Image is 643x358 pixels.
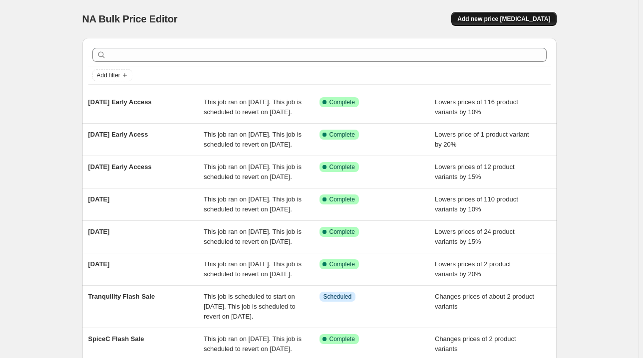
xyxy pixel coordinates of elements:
span: This job ran on [DATE]. This job is scheduled to revert on [DATE]. [204,260,302,278]
span: [DATE] Early Acess [88,131,148,138]
span: [DATE] [88,195,110,203]
span: This job is scheduled to start on [DATE]. This job is scheduled to revert on [DATE]. [204,293,296,320]
span: Complete [329,131,355,139]
span: [DATE] [88,228,110,235]
span: Changes prices of 2 product variants [435,335,516,353]
span: Add new price [MEDICAL_DATA] [457,15,550,23]
span: Lowers price of 1 product variant by 20% [435,131,529,148]
span: This job ran on [DATE]. This job is scheduled to revert on [DATE]. [204,163,302,180]
span: Lowers prices of 116 product variants by 10% [435,98,518,116]
button: Add filter [92,69,132,81]
span: This job ran on [DATE]. This job is scheduled to revert on [DATE]. [204,335,302,353]
span: Complete [329,228,355,236]
span: This job ran on [DATE]. This job is scheduled to revert on [DATE]. [204,228,302,245]
span: [DATE] Early Access [88,98,152,106]
span: SpiceC Flash Sale [88,335,144,343]
span: Complete [329,335,355,343]
span: Complete [329,98,355,106]
button: Add new price [MEDICAL_DATA] [451,12,556,26]
span: Scheduled [323,293,352,301]
span: Lowers prices of 110 product variants by 10% [435,195,518,213]
span: [DATE] [88,260,110,268]
span: Lowers prices of 24 product variants by 15% [435,228,515,245]
span: This job ran on [DATE]. This job is scheduled to revert on [DATE]. [204,98,302,116]
span: Add filter [97,71,120,79]
span: Tranquility Flash Sale [88,293,155,300]
span: This job ran on [DATE]. This job is scheduled to revert on [DATE]. [204,195,302,213]
span: Complete [329,163,355,171]
span: Complete [329,260,355,268]
span: Lowers prices of 12 product variants by 15% [435,163,515,180]
span: [DATE] Early Access [88,163,152,171]
span: Lowers prices of 2 product variants by 20% [435,260,511,278]
span: NA Bulk Price Editor [82,13,178,24]
span: Changes prices of about 2 product variants [435,293,534,310]
span: Complete [329,195,355,203]
span: This job ran on [DATE]. This job is scheduled to revert on [DATE]. [204,131,302,148]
